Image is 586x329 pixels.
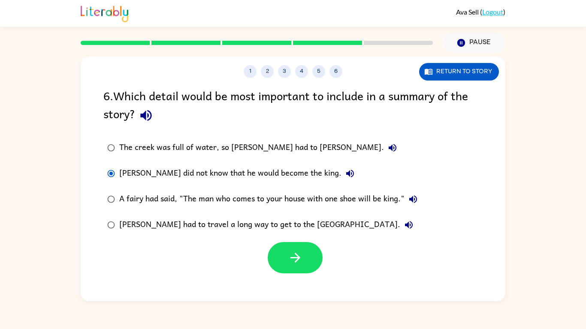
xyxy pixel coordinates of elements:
[312,65,325,78] button: 5
[405,191,422,208] button: A fairy had said, "The man who comes to your house with one shoe will be king."
[384,139,401,156] button: The creek was full of water, so [PERSON_NAME] had to [PERSON_NAME].
[295,65,308,78] button: 4
[341,165,359,182] button: [PERSON_NAME] did not know that he would become the king.
[119,139,401,156] div: The creek was full of water, so [PERSON_NAME] had to [PERSON_NAME].
[456,8,480,16] span: Ava Sell
[103,87,483,126] div: 6 . Which detail would be most important to include in a summary of the story?
[419,63,499,81] button: Return to story
[278,65,291,78] button: 3
[456,8,505,16] div: ( )
[81,3,128,22] img: Literably
[244,65,257,78] button: 1
[119,165,359,182] div: [PERSON_NAME] did not know that he would become the king.
[482,8,503,16] a: Logout
[443,33,505,53] button: Pause
[400,216,417,233] button: [PERSON_NAME] had to travel a long way to get to the [GEOGRAPHIC_DATA].
[261,65,274,78] button: 2
[119,216,417,233] div: [PERSON_NAME] had to travel a long way to get to the [GEOGRAPHIC_DATA].
[119,191,422,208] div: A fairy had said, "The man who comes to your house with one shoe will be king."
[329,65,342,78] button: 6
